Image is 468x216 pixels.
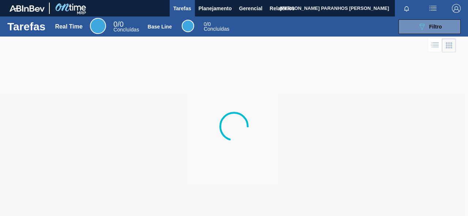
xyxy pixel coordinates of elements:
[395,3,418,14] button: Notificações
[113,21,139,32] div: Real Time
[55,23,83,30] div: Real Time
[173,4,191,13] span: Tarefas
[204,21,211,27] span: / 0
[429,24,442,30] span: Filtro
[90,18,106,34] div: Real Time
[399,19,461,34] button: Filtro
[10,5,45,12] img: TNhmsLtSVTkK8tSr43FrP2fwEKptu5GPRR3wAAAABJRU5ErkJggg==
[113,20,124,28] span: / 0
[204,21,207,27] span: 0
[204,26,229,32] span: Concluídas
[204,22,229,31] div: Base Line
[113,20,117,28] span: 0
[7,22,46,31] h1: Tarefas
[199,4,232,13] span: Planejamento
[239,4,263,13] span: Gerencial
[270,4,295,13] span: Relatórios
[148,24,172,30] div: Base Line
[182,20,194,32] div: Base Line
[113,27,139,33] span: Concluídas
[429,4,437,13] img: userActions
[452,4,461,13] img: Logout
